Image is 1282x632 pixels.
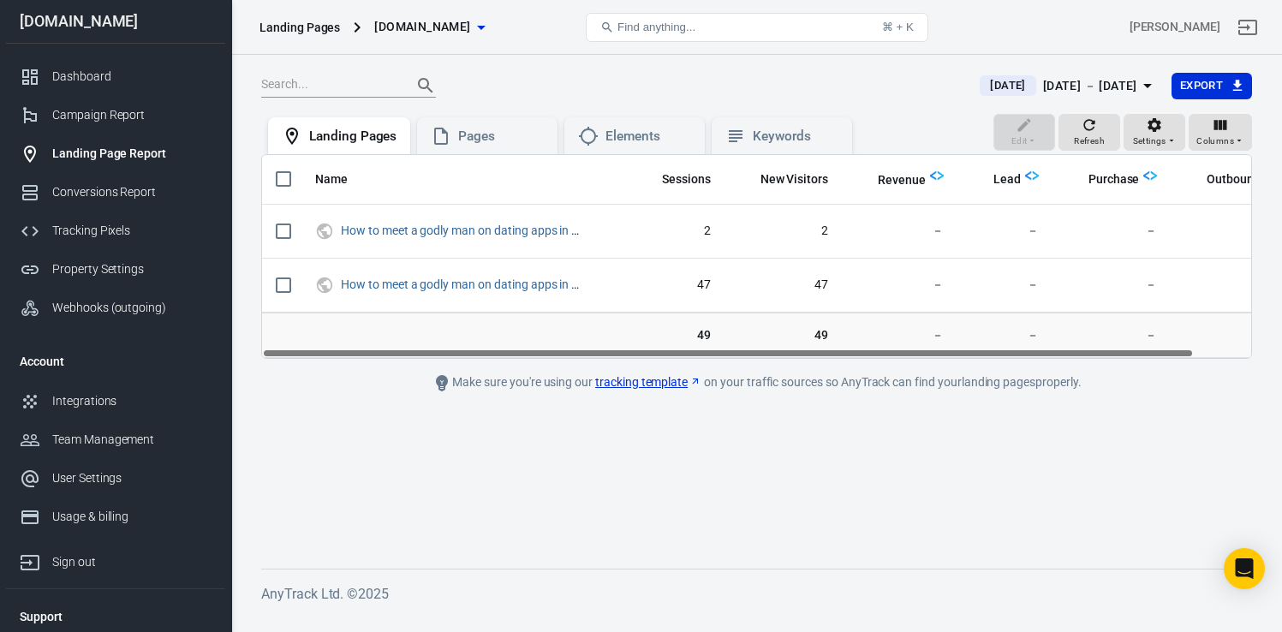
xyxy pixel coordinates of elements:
a: Landing Page Report [6,134,225,173]
div: Campaign Report [52,106,212,124]
div: Integrations [52,392,212,410]
span: New Visitors [738,171,829,188]
div: Landing Page Report [52,145,212,163]
div: Open Intercom Messenger [1224,548,1265,589]
span: Purchase [1066,171,1140,188]
a: tracking template [595,373,701,391]
div: scrollable content [262,155,1251,358]
span: Total revenue calculated by AnyTrack. [856,170,926,190]
span: － [856,223,944,240]
span: － [856,277,944,294]
svg: UTM & Web Traffic [315,275,334,295]
span: － [971,277,1039,294]
span: [DATE] [983,77,1032,94]
span: － [1066,277,1158,294]
div: Team Management [52,431,212,449]
span: － [971,326,1039,343]
a: How to meet a godly man on dating apps in just 30 days [341,277,635,291]
a: Tracking Pixels [6,212,225,250]
span: 2 [738,223,829,240]
div: [DATE] － [DATE] [1043,75,1137,97]
button: Settings [1124,114,1185,152]
li: Account [6,341,225,382]
div: Webhooks (outgoing) [52,299,212,317]
img: Logo [1025,169,1039,182]
div: Make sure you're using our on your traffic sources so AnyTrack can find your landing pages properly. [372,373,1142,393]
a: Property Settings [6,250,225,289]
button: [DATE][DATE] － [DATE] [966,72,1171,100]
button: Find anything...⌘ + K [586,13,928,42]
a: Team Management [6,420,225,459]
div: Usage & billing [52,508,212,526]
button: [DOMAIN_NAME] [367,11,491,43]
div: [DOMAIN_NAME] [6,14,225,29]
span: New Visitors [760,171,829,188]
span: － [856,326,944,343]
span: Lead [971,171,1021,188]
span: － [1066,223,1158,240]
a: Integrations [6,382,225,420]
div: ⌘ + K [882,21,914,33]
span: Total revenue calculated by AnyTrack. [878,170,926,190]
span: － [971,223,1039,240]
h6: AnyTrack Ltd. © 2025 [261,583,1252,605]
span: Revenue [878,172,926,189]
div: Keywords [753,128,838,146]
span: Name [315,171,348,188]
span: abbyagi.com [374,16,470,38]
button: Refresh [1058,114,1120,152]
div: Sign out [52,553,212,571]
span: 49 [738,326,829,343]
div: Landing Pages [259,19,340,36]
span: Settings [1133,134,1166,149]
div: Property Settings [52,260,212,278]
svg: UTM & Web Traffic [315,221,334,241]
div: Tracking Pixels [52,222,212,240]
button: Search [405,65,446,106]
span: Sessions [640,171,711,188]
a: Sign out [6,536,225,581]
span: 49 [640,326,711,343]
div: Conversions Report [52,183,212,201]
a: Sign out [1227,7,1268,48]
span: Purchase [1088,171,1140,188]
button: Export [1172,73,1252,99]
button: Columns [1189,114,1252,152]
span: 47 [738,277,829,294]
a: Conversions Report [6,173,225,212]
span: Columns [1196,134,1234,149]
img: Logo [1143,169,1157,182]
input: Search... [261,75,398,97]
a: How to meet a godly man on dating apps in just 30 days [341,224,635,237]
div: User Settings [52,469,212,487]
div: Pages [458,128,544,146]
a: Dashboard [6,57,225,96]
img: Logo [930,169,944,182]
a: Campaign Report [6,96,225,134]
span: 2 [640,223,711,240]
a: Usage & billing [6,498,225,536]
div: Elements [605,128,691,146]
span: 47 [640,277,711,294]
div: Dashboard [52,68,212,86]
span: － [1066,326,1158,343]
a: Webhooks (outgoing) [6,289,225,327]
div: Account id: MdMCwvHN [1130,18,1220,36]
span: Lead [993,171,1021,188]
span: Sessions [662,171,711,188]
div: Landing Pages [309,128,397,146]
a: User Settings [6,459,225,498]
span: Refresh [1074,134,1105,149]
span: Name [315,171,370,188]
span: Find anything... [617,21,695,33]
